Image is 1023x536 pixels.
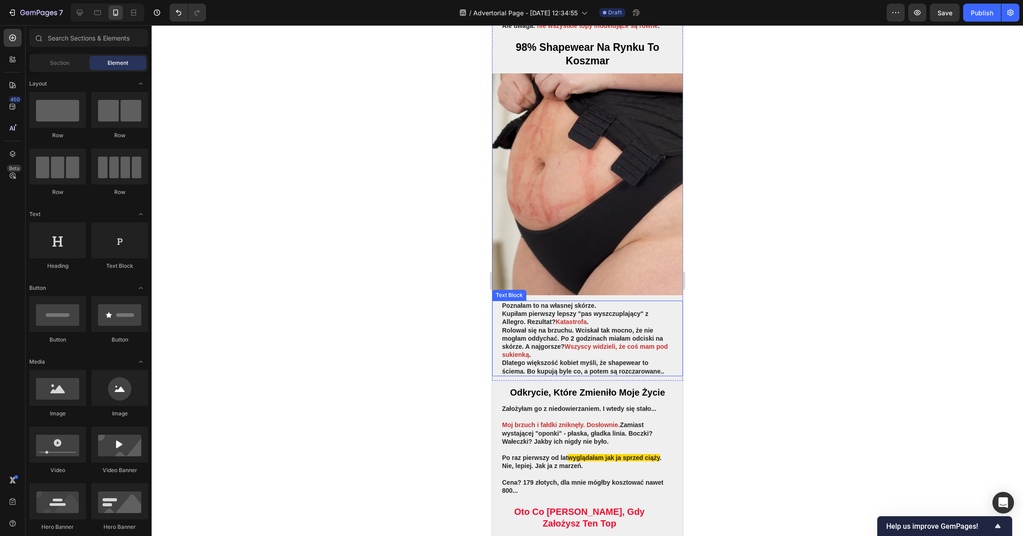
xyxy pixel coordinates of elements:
div: Undo/Redo [170,4,206,22]
iframe: Design area [492,25,683,536]
strong: wyglądałam jak ja sprzed ciąży [76,429,167,436]
span: / [469,8,471,18]
div: Button [29,336,86,344]
strong: Zamiast wystającej "oponki" - płaska, gładka linia. Boczki? Wałeczki? Jakby ich nigdy nie było. [10,396,161,419]
span: Save [938,9,952,17]
strong: . [37,326,39,333]
strong: Po raz pierwszy od lat [10,429,76,436]
button: Save [930,4,960,22]
span: Advertorial Page - [DATE] 12:34:55 [473,8,578,18]
div: Row [29,131,86,140]
strong: . [94,293,96,300]
div: Publish [971,8,993,18]
div: Row [29,188,86,196]
input: Search Sections & Elements [29,29,148,47]
strong: Kupiłam pierwszy lepszy "pas wyszczuplający" z Allegro. Rezultat? [10,285,156,300]
button: Show survey - Help us improve GemPages! [886,521,1003,531]
strong: Poznałam to na własnej skórze. [10,277,104,284]
div: Image [91,410,148,418]
p: 7 [59,7,63,18]
div: 450 [9,96,22,103]
strong: Katastrofa [63,293,94,300]
div: Image [29,410,86,418]
span: Help us improve GemPages! [886,522,992,531]
span: Draft [608,9,622,17]
div: Beta [7,165,22,172]
strong: Oto Co [PERSON_NAME], Gdy Założysz Ten Top [22,482,153,503]
span: Button [29,284,46,292]
strong: Rolował się na brzuchu. Wciskał tak mocno, że nie mogłam oddychać. Po 2 godzinach miałam odciski ... [10,302,171,325]
div: Row [91,188,148,196]
div: Heading [29,262,86,270]
div: Button [91,336,148,344]
strong: Wszyscy widzieli, że coś mam pod sukienką [10,318,176,333]
div: Row [91,131,148,140]
div: Video [29,466,86,474]
strong: Dlatego większość kobiet myśli, że shapewear to ściema. Bo kupują byle co, a potem są rozczarowane.. [10,334,172,349]
strong: Założyłam go z niedowierzaniem. I wtedy się stało... [10,380,164,387]
span: Element [108,59,128,67]
div: Video Banner [91,466,148,474]
button: 7 [4,4,67,22]
div: Text Block [91,262,148,270]
span: Section [50,59,69,67]
strong: Moj brzuch i fałdki zniknęły. Dosłownie. [10,396,128,403]
span: Toggle open [134,355,148,369]
div: Hero Banner [29,523,86,531]
span: Toggle open [134,77,148,91]
div: Open Intercom Messenger [992,492,1014,513]
span: Layout [29,80,47,88]
div: Hero Banner [91,523,148,531]
span: Toggle open [134,207,148,221]
strong: Cena? 179 złotych, dla mnie mógłby kosztować nawet 800... [10,454,171,469]
strong: . Nie, lepiej. Jak ja z marzeń. [10,429,170,444]
strong: Odkrycie, Które Zmieniło Moje Życie [18,362,173,372]
span: Media [29,358,45,366]
button: Publish [963,4,1001,22]
span: Text [29,210,40,218]
span: Toggle open [134,281,148,295]
div: Text Block [2,266,32,274]
strong: 98% Shapewear Na Rynku To Koszmar [23,16,167,41]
